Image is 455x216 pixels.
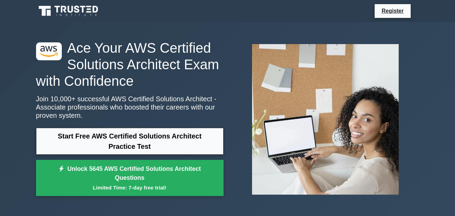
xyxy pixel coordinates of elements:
[36,95,224,120] p: Join 10,000+ successful AWS Certified Solutions Architect - Associate professionals who boosted t...
[36,128,224,155] a: Start Free AWS Certified Solutions Architect Practice Test
[36,160,224,196] a: Unlock 5645 AWS Certified Solutions Architect QuestionsLimited Time: 7-day free trial!
[377,7,408,15] a: Register
[45,184,215,192] small: Limited Time: 7-day free trial!
[36,40,224,89] h1: Ace Your AWS Certified Solutions Architect Exam with Confidence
